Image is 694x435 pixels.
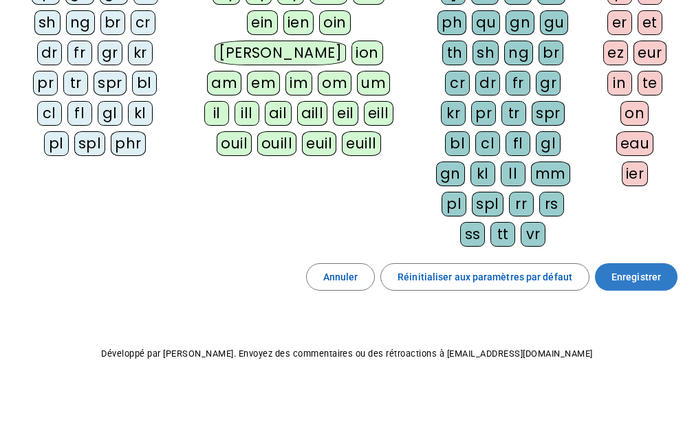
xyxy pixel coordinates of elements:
[66,10,95,35] div: ng
[235,101,259,126] div: ill
[620,101,649,126] div: on
[34,10,61,35] div: sh
[445,71,470,96] div: cr
[490,222,515,247] div: tt
[638,10,662,35] div: et
[63,71,88,96] div: tr
[540,10,568,35] div: gu
[98,101,122,126] div: gl
[607,71,632,96] div: in
[318,71,351,96] div: om
[603,41,628,65] div: ez
[506,131,530,156] div: fl
[247,10,278,35] div: ein
[257,131,296,156] div: ouill
[342,131,380,156] div: euill
[442,192,466,216] div: pl
[539,41,563,65] div: br
[437,10,466,35] div: ph
[532,101,565,126] div: spr
[398,269,572,285] span: Réinitialiser aux paramètres par défaut
[611,269,661,285] span: Enregistrer
[111,131,146,156] div: phr
[131,10,155,35] div: cr
[364,101,393,126] div: eill
[536,71,561,96] div: gr
[285,71,312,96] div: im
[501,161,525,186] div: ll
[539,192,564,216] div: rs
[504,41,533,65] div: ng
[531,161,570,186] div: mm
[33,71,58,96] div: pr
[333,101,358,126] div: eil
[128,101,153,126] div: kl
[436,161,465,186] div: gn
[100,10,125,35] div: br
[509,192,534,216] div: rr
[475,131,500,156] div: cl
[37,41,62,65] div: dr
[204,101,229,126] div: il
[460,222,485,247] div: ss
[441,101,466,126] div: kr
[247,71,280,96] div: em
[472,192,503,216] div: spl
[67,101,92,126] div: fl
[323,269,358,285] span: Annuler
[74,131,106,156] div: spl
[283,10,314,35] div: ien
[473,41,499,65] div: sh
[616,131,654,156] div: eau
[471,101,496,126] div: pr
[475,71,500,96] div: dr
[472,10,500,35] div: qu
[506,10,534,35] div: gn
[67,41,92,65] div: fr
[595,263,677,291] button: Enregistrer
[265,101,292,126] div: ail
[44,131,69,156] div: pl
[37,101,62,126] div: cl
[217,131,252,156] div: ouil
[306,263,376,291] button: Annuler
[622,161,649,186] div: ier
[380,263,589,291] button: Réinitialiser aux paramètres par défaut
[506,71,530,96] div: fr
[94,71,127,96] div: spr
[633,41,666,65] div: eur
[501,101,526,126] div: tr
[11,346,683,362] p: Développé par [PERSON_NAME]. Envoyez des commentaires ou des rétroactions à [EMAIL_ADDRESS][DOMAI...
[470,161,495,186] div: kl
[215,41,346,65] div: [PERSON_NAME]
[442,41,467,65] div: th
[445,131,470,156] div: bl
[319,10,351,35] div: oin
[128,41,153,65] div: kr
[302,131,336,156] div: euil
[521,222,545,247] div: vr
[132,71,157,96] div: bl
[207,71,241,96] div: am
[638,71,662,96] div: te
[98,41,122,65] div: gr
[357,71,390,96] div: um
[536,131,561,156] div: gl
[351,41,383,65] div: ion
[607,10,632,35] div: er
[297,101,328,126] div: aill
